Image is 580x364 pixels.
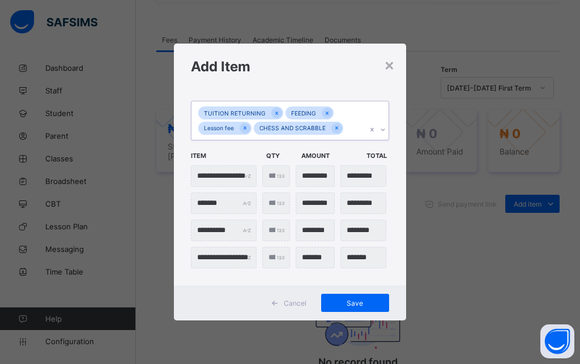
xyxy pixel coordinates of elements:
div: FEEDING [285,106,322,119]
div: Lesson fee [198,122,240,135]
button: Open asap [540,324,574,358]
div: TUITION RETURNING [198,106,271,119]
span: Qty [266,146,296,165]
span: Total [366,146,396,165]
span: Save [330,299,381,307]
div: CHESS AND SCRABBLE [254,122,331,135]
h1: Add Item [191,58,389,75]
span: Amount [301,146,361,165]
span: Cancel [284,299,306,307]
span: Item [191,146,260,165]
div: × [384,55,395,74]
